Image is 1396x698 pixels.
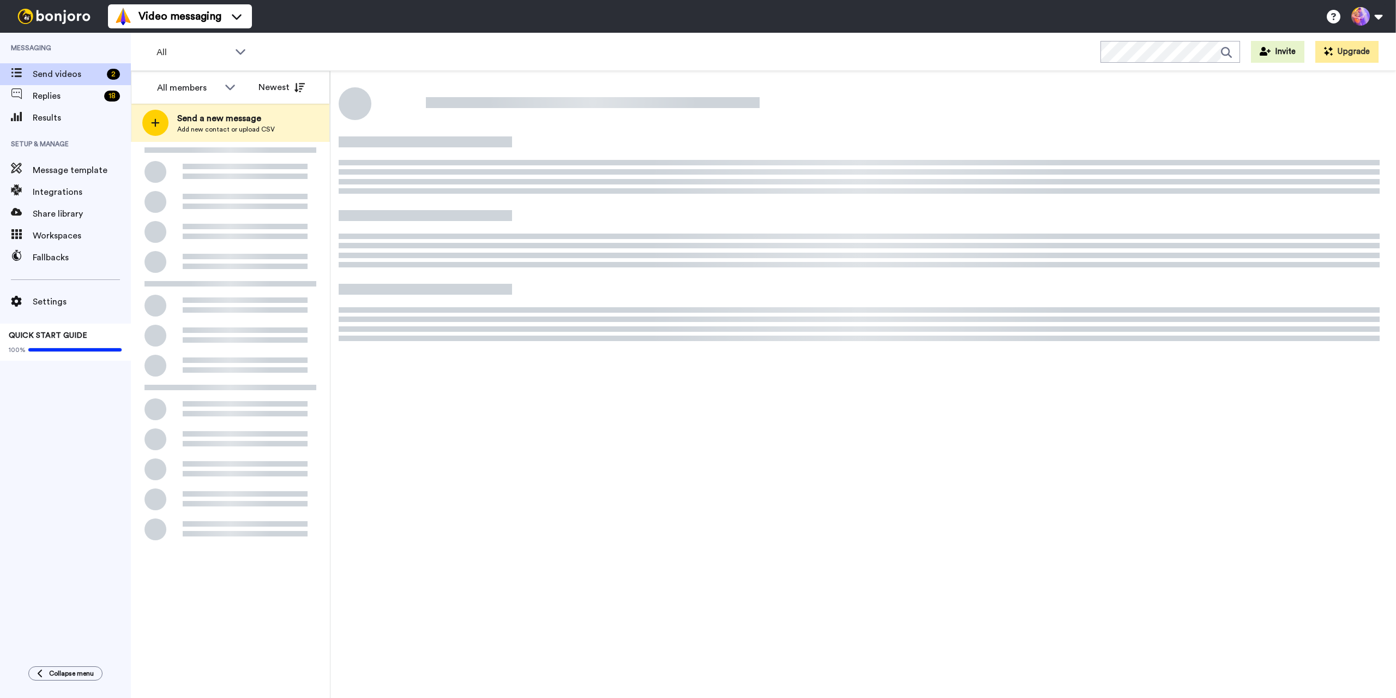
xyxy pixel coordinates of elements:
[115,8,132,25] img: vm-color.svg
[28,666,103,681] button: Collapse menu
[33,164,131,177] span: Message template
[177,125,275,134] span: Add new contact or upload CSV
[33,90,100,103] span: Replies
[9,332,87,339] span: QUICK START GUIDE
[177,112,275,125] span: Send a new message
[104,91,120,102] div: 18
[250,76,313,98] button: Newest
[1251,41,1304,63] button: Invite
[139,9,221,24] span: Video messaging
[157,81,219,94] div: All members
[33,251,131,264] span: Fallbacks
[33,68,103,81] span: Send videos
[33,295,131,308] span: Settings
[33,207,131,220] span: Share library
[13,9,95,24] img: bj-logo-header-white.svg
[157,46,230,59] span: All
[107,69,120,80] div: 2
[33,186,131,199] span: Integrations
[9,345,26,354] span: 100%
[33,229,131,242] span: Workspaces
[33,111,131,124] span: Results
[1315,41,1379,63] button: Upgrade
[49,669,94,678] span: Collapse menu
